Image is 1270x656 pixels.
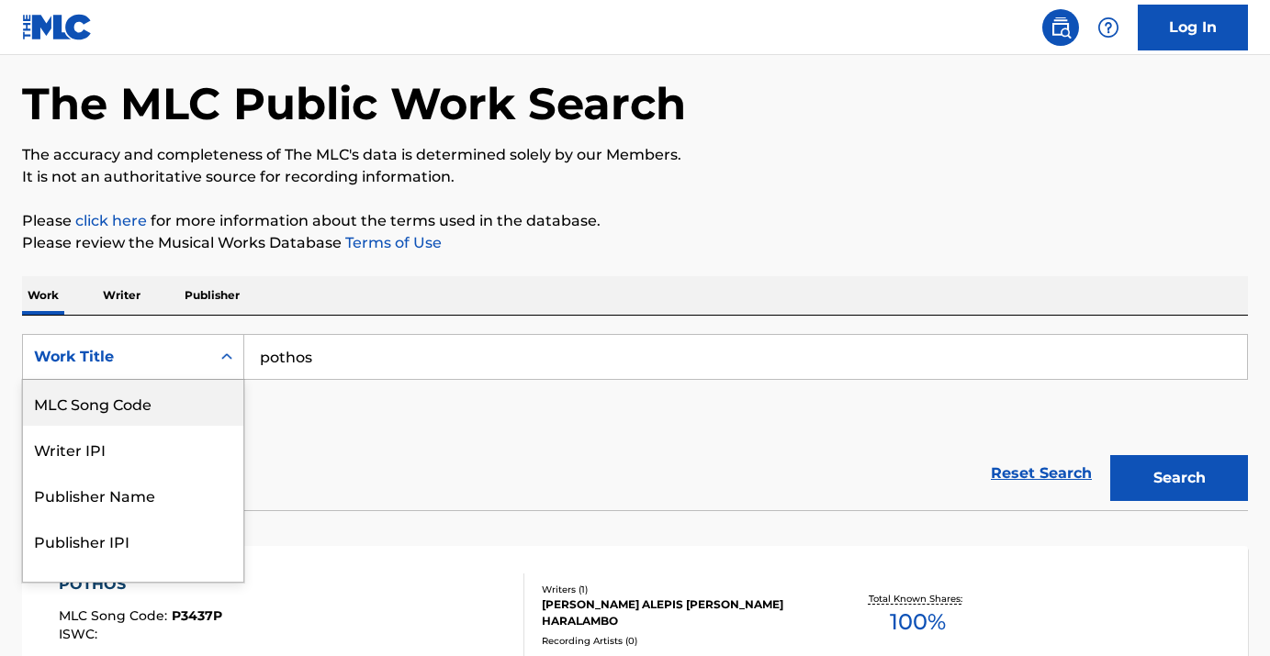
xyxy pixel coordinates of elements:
[23,517,243,563] div: Publisher IPI
[869,592,967,606] p: Total Known Shares:
[59,626,102,642] span: ISWC :
[97,276,146,315] p: Writer
[22,232,1248,254] p: Please review the Musical Works Database
[59,573,222,595] div: POTHOS
[23,472,243,517] div: Publisher Name
[22,334,1248,510] form: Search Form
[22,166,1248,188] p: It is not an authoritative source for recording information.
[342,234,442,251] a: Terms of Use
[22,14,93,40] img: MLC Logo
[75,212,147,229] a: click here
[22,144,1248,166] p: The accuracy and completeness of The MLC's data is determined solely by our Members.
[542,634,815,648] div: Recording Artists ( 0 )
[34,346,199,368] div: Work Title
[1138,5,1248,50] a: Log In
[23,563,243,609] div: MLC Publisher Number
[23,380,243,426] div: MLC Song Code
[982,453,1101,494] a: Reset Search
[890,606,946,639] span: 100 %
[1090,9,1127,46] div: Help
[22,76,686,131] h1: The MLC Public Work Search
[1042,9,1079,46] a: Public Search
[542,596,815,629] div: [PERSON_NAME] ALEPIS [PERSON_NAME] HARALAMBO
[22,276,64,315] p: Work
[23,426,243,472] div: Writer IPI
[542,583,815,596] div: Writers ( 1 )
[172,607,222,624] span: P3437P
[22,210,1248,232] p: Please for more information about the terms used in the database.
[1050,17,1072,39] img: search
[1110,455,1248,501] button: Search
[179,276,245,315] p: Publisher
[59,607,172,624] span: MLC Song Code :
[1097,17,1119,39] img: help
